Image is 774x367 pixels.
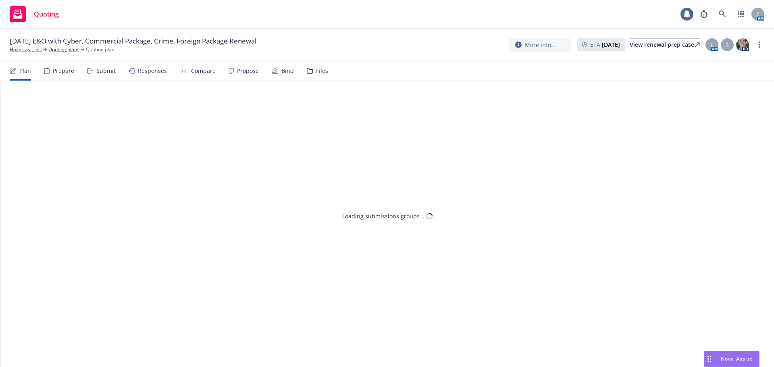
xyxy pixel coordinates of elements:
span: Quoting plan [86,46,114,53]
a: Switch app [733,6,749,22]
strong: [DATE] [602,41,620,48]
div: Plan [19,68,31,74]
div: Files [316,68,328,74]
div: Drag to move [704,351,714,367]
a: View renewal prep case [630,38,700,51]
img: photo [736,38,749,51]
span: [DATE] E&O with Cyber, Commercial Package, Crime, Foreign Package Renewal [10,36,256,46]
button: More info... [509,38,571,52]
span: Nova Assist [721,355,753,362]
span: More info... [525,41,556,49]
div: Responses [138,68,167,74]
a: Search [714,6,730,22]
div: Compare [191,68,216,74]
a: Report a Bug [696,6,712,22]
div: Bind [281,68,294,74]
div: Prepare [53,68,74,74]
span: L [710,41,714,49]
a: Hazelcast, Inc. [10,46,42,53]
span: ETA : [590,40,620,49]
div: View renewal prep case [630,39,700,51]
div: Loading submissions groups... [342,212,424,220]
button: Nova Assist [704,351,759,367]
a: Quoting [6,3,62,25]
span: Quoting [34,11,59,17]
div: Submit [96,68,116,74]
a: more [755,40,764,50]
a: Quoting plans [48,46,79,53]
div: Propose [237,68,259,74]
